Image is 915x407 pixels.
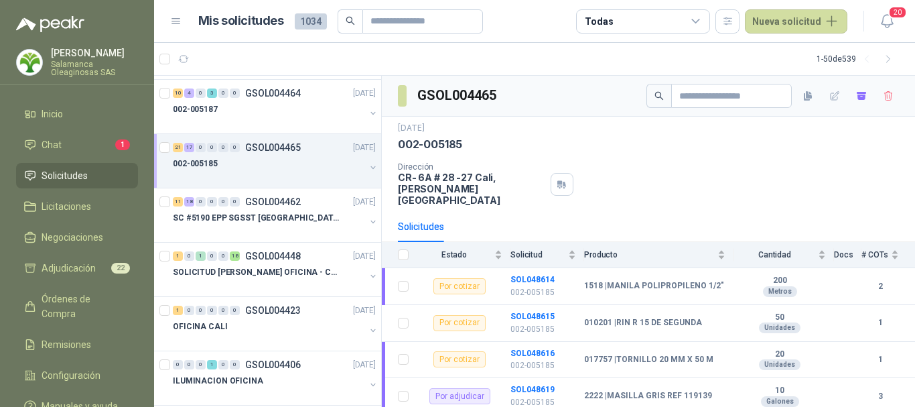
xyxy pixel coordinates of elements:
[196,306,206,315] div: 0
[510,323,576,336] p: 002-005185
[16,332,138,357] a: Remisiones
[584,242,733,268] th: Producto
[42,292,125,321] span: Órdenes de Compra
[218,360,228,369] div: 0
[196,143,206,152] div: 0
[198,11,284,31] h1: Mis solicitudes
[584,281,724,292] b: 1518 | MANILA POLIPROPILENO 1/2"
[173,306,183,315] div: 1
[510,349,555,358] a: SOL048616
[173,321,228,333] p: OFICINA CALI
[245,143,301,152] p: GSOL004465
[295,13,327,30] span: 1034
[207,360,217,369] div: 1
[733,312,826,323] b: 50
[429,388,490,404] div: Por adjudicar
[218,251,228,261] div: 0
[230,197,240,207] div: 0
[510,312,555,321] a: SOL048615
[16,16,84,32] img: Logo peakr
[417,242,510,268] th: Estado
[42,368,100,383] span: Configuración
[834,242,861,268] th: Docs
[196,251,206,261] div: 1
[196,360,206,369] div: 0
[207,143,217,152] div: 0
[733,242,834,268] th: Cantidad
[207,197,217,207] div: 0
[173,85,378,128] a: 10 4 0 3 0 0 GSOL004464[DATE] 002-005187
[173,139,378,182] a: 21 17 0 0 0 0 GSOL004465[DATE] 002-005185
[218,143,228,152] div: 0
[759,323,800,333] div: Unidades
[111,263,130,274] span: 22
[398,122,425,135] p: [DATE]
[417,85,498,106] h3: GSOL004465
[173,266,340,279] p: SOLICITUD [PERSON_NAME] OFICINA - CALI
[173,158,218,170] p: 002-005185
[584,318,702,329] b: 010201 | RIN R 15 DE SEGUNDA
[861,353,899,366] b: 1
[245,197,301,207] p: GSOL004462
[230,89,240,98] div: 0
[184,143,194,152] div: 17
[207,306,217,315] div: 0
[733,349,826,360] b: 20
[173,197,183,207] div: 11
[733,386,826,396] b: 10
[875,9,899,34] button: 20
[42,261,96,276] span: Adjudicación
[861,250,888,259] span: # COTs
[173,375,263,388] p: ILUMINACION OFICINA
[510,385,555,394] a: SOL048619
[16,363,138,388] a: Configuración
[888,6,907,19] span: 20
[733,250,815,259] span: Cantidad
[245,251,301,261] p: GSOL004448
[218,197,228,207] div: 0
[510,275,555,284] b: SOL048614
[763,286,797,297] div: Metros
[51,48,138,58] p: [PERSON_NAME]
[173,248,378,291] a: 1 0 1 0 0 18 GSOL004448[DATE] SOLICITUD [PERSON_NAME] OFICINA - CALI
[353,304,376,317] p: [DATE]
[42,168,88,183] span: Solicitudes
[398,162,545,172] p: Dirección
[245,306,301,315] p: GSOL004423
[861,390,899,403] b: 3
[16,255,138,281] a: Adjudicación22
[16,225,138,250] a: Negociaciones
[585,14,613,29] div: Todas
[173,302,378,345] a: 1 0 0 0 0 0 GSOL004423[DATE] OFICINA CALI
[761,396,799,407] div: Galones
[51,60,138,76] p: Salamanca Oleaginosas SAS
[398,137,462,152] p: 002-005185
[353,250,376,263] p: [DATE]
[433,278,486,294] div: Por cotizar
[510,242,584,268] th: Solicitud
[184,251,194,261] div: 0
[173,360,183,369] div: 0
[218,89,228,98] div: 0
[173,103,218,116] p: 002-005187
[207,89,217,98] div: 3
[196,197,206,207] div: 0
[861,280,899,293] b: 2
[173,194,378,237] a: 11 18 0 0 0 0 GSOL004462[DATE] SC #5190 EPP SGSST [GEOGRAPHIC_DATA]
[584,250,715,259] span: Producto
[16,101,138,127] a: Inicio
[510,250,565,259] span: Solicitud
[230,251,240,261] div: 18
[861,242,915,268] th: # COTs
[16,286,138,327] a: Órdenes de Compra
[510,286,576,299] p: 002-005185
[433,351,486,367] div: Por cotizar
[245,89,301,98] p: GSOL004464
[218,306,228,315] div: 0
[184,89,194,98] div: 4
[42,199,91,214] span: Licitaciones
[245,360,301,369] p: GSOL004406
[230,306,240,315] div: 0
